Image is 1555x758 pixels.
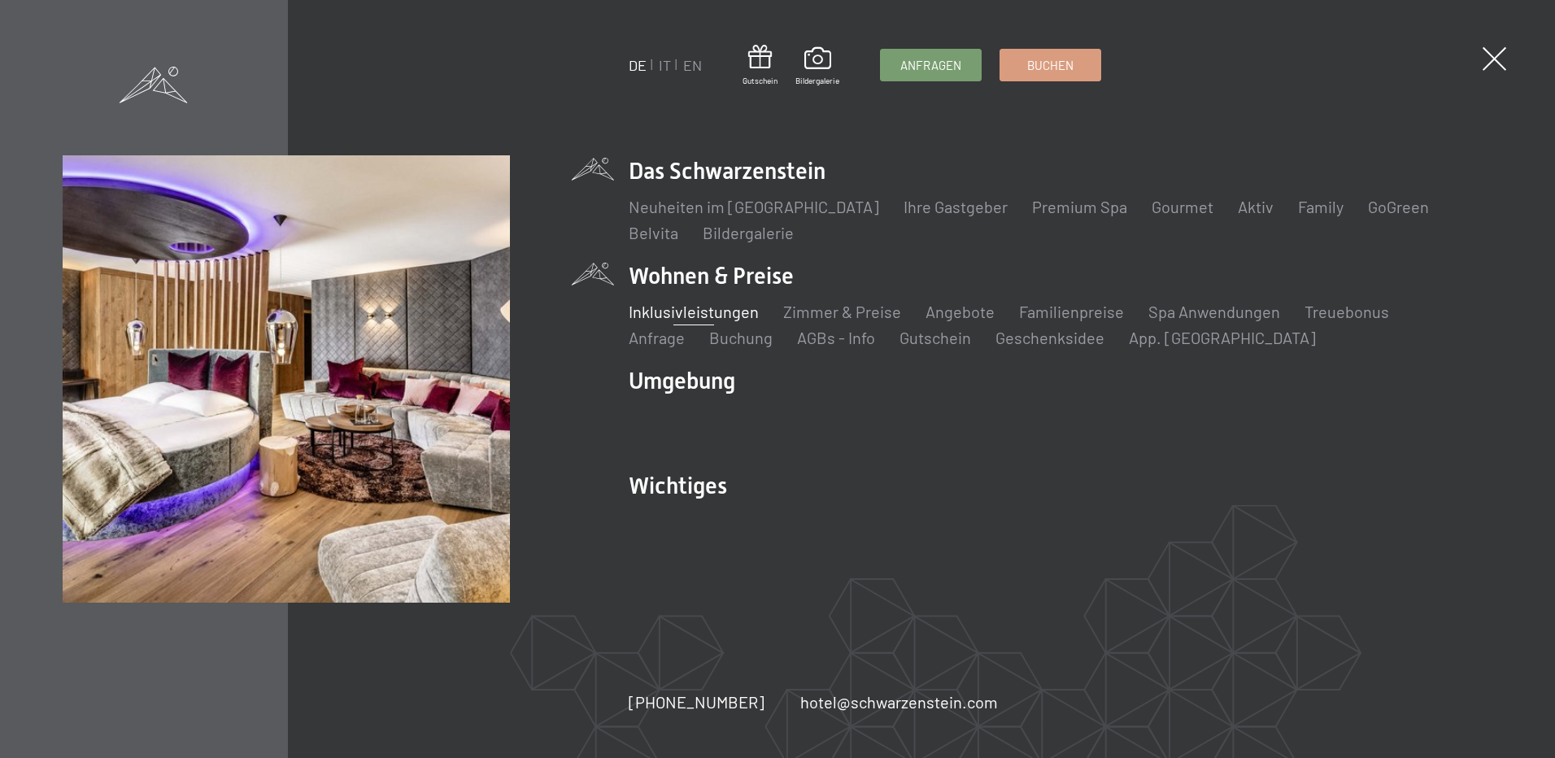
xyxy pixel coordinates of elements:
a: Premium Spa [1032,197,1127,216]
a: Treuebonus [1305,302,1389,321]
a: Buchung [709,328,773,347]
a: Ihre Gastgeber [904,197,1008,216]
a: Bildergalerie [795,47,839,86]
a: Neuheiten im [GEOGRAPHIC_DATA] [629,197,879,216]
a: App. [GEOGRAPHIC_DATA] [1129,328,1316,347]
a: Zimmer & Preise [783,302,901,321]
a: Aktiv [1238,197,1274,216]
a: GoGreen [1368,197,1429,216]
a: Belvita [629,223,678,242]
a: Angebote [926,302,995,321]
a: EN [683,56,702,74]
a: Spa Anwendungen [1148,302,1280,321]
a: Gutschein [743,45,777,86]
a: AGBs - Info [797,328,875,347]
a: Geschenksidee [995,328,1104,347]
a: IT [659,56,671,74]
a: Familienpreise [1019,302,1124,321]
a: Gutschein [899,328,971,347]
a: Anfrage [629,328,685,347]
a: hotel@schwarzenstein.com [800,690,998,713]
span: Buchen [1027,57,1074,74]
span: [PHONE_NUMBER] [629,692,764,712]
a: Inklusivleistungen [629,302,759,321]
a: Gourmet [1152,197,1213,216]
span: Bildergalerie [795,75,839,86]
a: Anfragen [881,50,981,81]
span: Gutschein [743,75,777,86]
span: Anfragen [900,57,961,74]
a: DE [629,56,647,74]
a: [PHONE_NUMBER] [629,690,764,713]
a: Buchen [1000,50,1100,81]
a: Family [1298,197,1344,216]
a: Bildergalerie [703,223,794,242]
